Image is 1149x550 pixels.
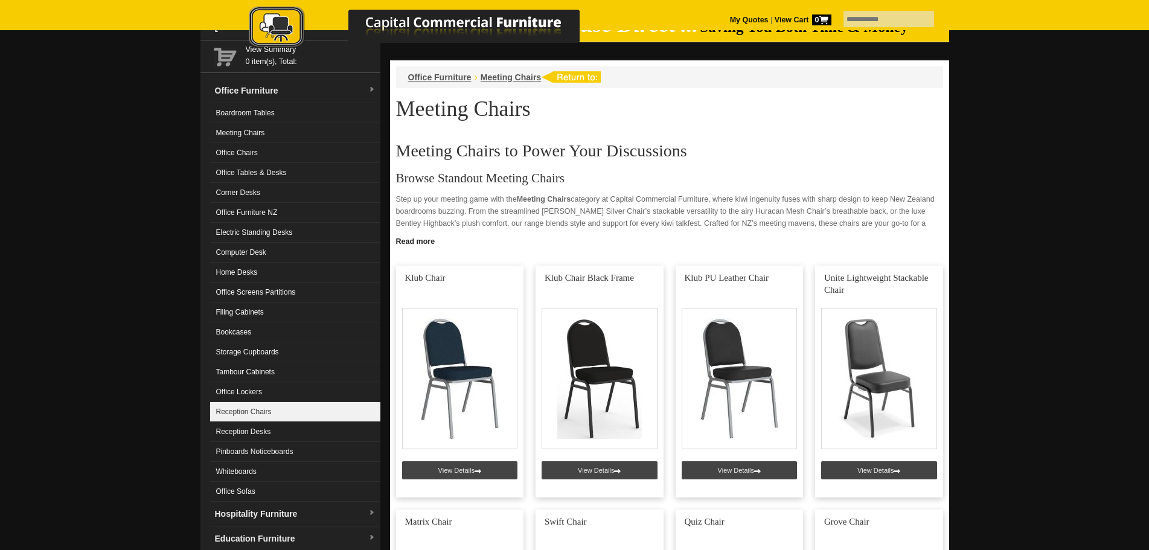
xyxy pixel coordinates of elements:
[210,422,380,442] a: Reception Desks
[475,71,478,83] li: ›
[772,16,831,24] a: View Cart0
[210,322,380,342] a: Bookcases
[210,263,380,283] a: Home Desks
[210,342,380,362] a: Storage Cupboards
[396,97,943,120] h1: Meeting Chairs
[210,283,380,302] a: Office Screens Partitions
[210,502,380,526] a: Hospitality Furnituredropdown
[396,193,943,241] p: Step up your meeting game with the category at Capital Commercial Furniture, where kiwi ingenuity...
[210,302,380,322] a: Filing Cabinets
[210,482,380,502] a: Office Sofas
[216,6,638,50] img: Capital Commercial Furniture Logo
[210,143,380,163] a: Office Chairs
[368,86,376,94] img: dropdown
[216,6,638,54] a: Capital Commercial Furniture Logo
[210,78,380,103] a: Office Furnituredropdown
[210,462,380,482] a: Whiteboards
[210,123,380,143] a: Meeting Chairs
[210,382,380,402] a: Office Lockers
[368,534,376,542] img: dropdown
[210,243,380,263] a: Computer Desk
[775,16,831,24] strong: View Cart
[481,72,541,82] a: Meeting Chairs
[210,402,380,422] a: Reception Chairs
[210,183,380,203] a: Corner Desks
[408,72,472,82] a: Office Furniture
[210,103,380,123] a: Boardroom Tables
[517,195,571,203] strong: Meeting Chairs
[396,142,943,160] h2: Meeting Chairs to Power Your Discussions
[210,203,380,223] a: Office Furniture NZ
[210,442,380,462] a: Pinboards Noticeboards
[396,172,943,184] h3: Browse Standout Meeting Chairs
[812,14,831,25] span: 0
[368,510,376,517] img: dropdown
[541,71,601,83] img: return to
[390,232,949,248] a: Click to read more
[210,163,380,183] a: Office Tables & Desks
[730,16,769,24] a: My Quotes
[210,223,380,243] a: Electric Standing Desks
[210,362,380,382] a: Tambour Cabinets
